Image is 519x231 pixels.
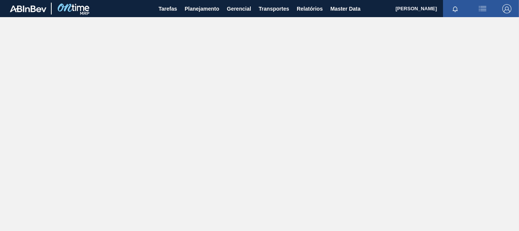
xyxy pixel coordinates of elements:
[502,4,511,13] img: Logout
[227,4,251,13] span: Gerencial
[10,5,46,12] img: TNhmsLtSVTkK8tSr43FrP2fwEKptu5GPRR3wAAAABJRU5ErkJggg==
[330,4,360,13] span: Master Data
[478,4,487,13] img: userActions
[297,4,323,13] span: Relatórios
[259,4,289,13] span: Transportes
[185,4,219,13] span: Planejamento
[158,4,177,13] span: Tarefas
[443,3,467,14] button: Notificações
